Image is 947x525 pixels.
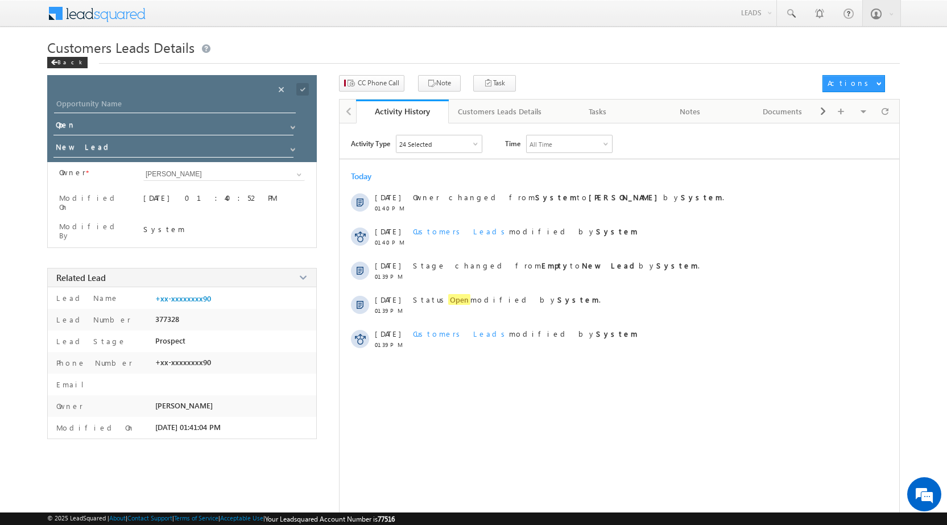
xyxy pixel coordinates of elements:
div: Owner Changed,Status Changed,Stage Changed,Source Changed,Notes & 19 more.. [396,135,482,152]
span: 01:39 PM [375,273,409,280]
button: CC Phone Call [339,75,404,92]
div: All Time [530,140,552,148]
strong: [PERSON_NAME] [589,192,663,202]
label: Lead Number [53,315,131,324]
span: Prospect [155,336,185,345]
label: Lead Name [53,293,119,303]
button: Task [473,75,516,92]
span: 01:39 PM [375,341,409,348]
span: Open [448,294,470,305]
a: Customers Leads Details [449,100,552,123]
div: Notes [654,105,727,118]
div: Chat with us now [59,60,191,75]
span: Time [505,135,520,152]
span: Status modified by . [413,294,601,305]
span: +xx-xxxxxxxx90 [155,358,211,367]
a: Show All Items [284,141,299,152]
label: Phone Number [53,358,133,367]
span: [DATE] [375,295,400,304]
span: 77516 [378,515,395,523]
span: [DATE] [375,192,400,202]
a: Acceptable Use [220,514,263,522]
span: Stage changed from to by . [413,261,700,270]
a: Documents [737,100,829,123]
strong: System [596,329,638,338]
span: Your Leadsquared Account Number is [265,515,395,523]
div: Actions [828,78,872,88]
input: Opportunity Name Opportunity Name [54,97,296,113]
div: System [143,224,305,234]
strong: System [535,192,577,202]
div: Documents [746,105,819,118]
div: Today [351,171,388,181]
span: [PERSON_NAME] [155,401,213,410]
span: CC Phone Call [358,78,399,88]
div: Minimize live chat window [187,6,214,33]
span: Customers Leads [413,226,509,236]
span: 01:40 PM [375,205,409,212]
button: Actions [822,75,885,92]
a: Show All Items [284,119,299,130]
strong: New Lead [582,261,639,270]
strong: System [557,295,599,304]
label: Modified By [59,222,129,240]
input: Stage [53,140,293,158]
a: About [109,514,126,522]
span: © 2025 LeadSquared | | | | | [47,514,395,523]
label: Email [53,379,93,389]
span: 377328 [155,315,179,324]
a: Notes [644,100,737,123]
strong: Empty [541,261,570,270]
span: modified by [413,226,638,236]
a: Activity History [356,100,449,123]
span: [DATE] [375,261,400,270]
span: Owner changed from to by . [413,192,724,202]
div: Activity History [365,106,440,117]
span: [DATE] [375,226,400,236]
img: d_60004797649_company_0_60004797649 [19,60,48,75]
div: [DATE] 01:40:52 PM [143,193,305,209]
span: Customers Leads [413,329,509,338]
label: Modified On [59,193,129,212]
span: [DATE] 01:41:04 PM [155,423,221,432]
em: Start Chat [155,350,206,366]
span: Related Lead [56,272,106,283]
a: Terms of Service [174,514,218,522]
div: Customers Leads Details [458,105,541,118]
span: 01:39 PM [375,307,409,314]
label: Lead Stage [53,336,126,346]
span: 01:40 PM [375,239,409,246]
span: modified by [413,329,638,338]
div: 24 Selected [399,140,432,148]
span: [DATE] [375,329,400,338]
input: Status [53,118,293,135]
strong: System [656,261,698,270]
label: Owner [53,401,83,411]
a: Show All Items [291,169,305,180]
input: Type to Search [143,168,305,181]
div: Tasks [561,105,634,118]
a: Tasks [552,100,644,123]
div: Back [47,57,88,68]
span: Customers Leads Details [47,38,195,56]
strong: System [596,226,638,236]
textarea: Type your message and hit 'Enter' [15,105,208,341]
strong: System [681,192,722,202]
label: Owner [59,168,86,177]
a: Contact Support [127,514,172,522]
button: Note [418,75,461,92]
span: Activity Type [351,135,390,152]
label: Modified On [53,423,135,432]
a: +xx-xxxxxxxx90 [155,294,211,303]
